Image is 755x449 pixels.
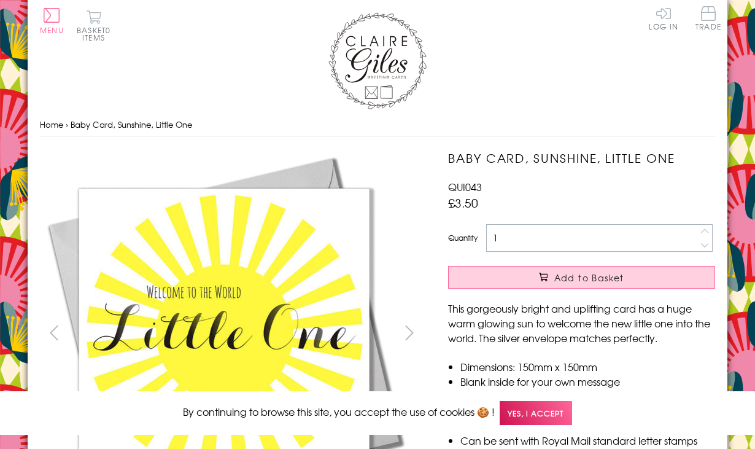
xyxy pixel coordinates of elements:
[500,401,572,425] span: Yes, I accept
[40,119,63,130] a: Home
[695,6,721,33] a: Trade
[695,6,721,30] span: Trade
[448,232,478,243] label: Quantity
[66,119,68,130] span: ›
[448,194,478,211] span: £3.50
[396,319,424,346] button: next
[71,119,192,130] span: Baby Card, Sunshine, Little One
[448,301,715,345] p: This gorgeously bright and uplifting card has a huge warm glowing sun to welcome the new little o...
[460,374,715,389] li: Blank inside for your own message
[460,433,715,448] li: Can be sent with Royal Mail standard letter stamps
[328,12,427,109] img: Claire Giles Greetings Cards
[448,149,715,167] h1: Baby Card, Sunshine, Little One
[448,179,482,194] span: QUI043
[649,6,678,30] a: Log In
[40,25,64,36] span: Menu
[460,359,715,374] li: Dimensions: 150mm x 150mm
[40,8,64,34] button: Menu
[554,271,624,284] span: Add to Basket
[460,389,715,404] li: Printed in the U.K on quality 350gsm board
[40,112,715,138] nav: breadcrumbs
[77,10,110,41] button: Basket0 items
[448,266,715,289] button: Add to Basket
[40,319,68,346] button: prev
[82,25,110,43] span: 0 items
